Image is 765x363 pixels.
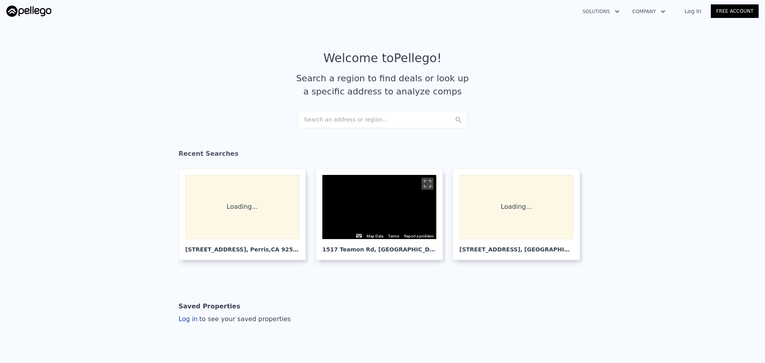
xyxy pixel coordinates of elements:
[367,233,383,239] button: Map Data
[404,234,434,238] a: Report problems with Street View imagery to Google
[422,178,433,190] button: Toggle fullscreen view
[198,315,291,323] span: to see your saved properties
[269,246,301,253] span: , CA 92571
[178,298,240,314] div: Saved Properties
[293,72,472,98] div: Search a region to find deals or look up a specific address to analyze comps
[388,234,399,238] a: Terms (opens in new tab)
[322,239,436,253] div: 1517 Teamon Rd , [GEOGRAPHIC_DATA]
[576,4,626,19] button: Solutions
[178,168,312,260] a: Loading... [STREET_ADDRESS], Perris,CA 92571
[711,4,759,18] a: Free Account
[178,314,291,324] div: Log in
[356,234,362,237] button: Keyboard shortcuts
[185,239,299,253] div: [STREET_ADDRESS] , Perris
[626,4,672,19] button: Company
[324,229,351,239] a: Open this area in Google Maps (opens a new window)
[453,168,586,260] a: Loading... [STREET_ADDRESS], [GEOGRAPHIC_DATA]
[316,168,449,260] a: Map 1517 Teamon Rd, [GEOGRAPHIC_DATA]
[675,7,711,15] a: Log In
[178,143,586,168] div: Recent Searches
[297,111,468,128] div: Search an address or region...
[6,6,51,17] img: Pellego
[324,51,442,65] div: Welcome to Pellego !
[185,175,299,239] div: Loading...
[459,175,573,239] div: Loading...
[324,229,351,239] img: Google
[322,175,436,239] div: Map
[459,239,573,253] div: [STREET_ADDRESS] , [GEOGRAPHIC_DATA]
[322,175,436,239] div: Main Display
